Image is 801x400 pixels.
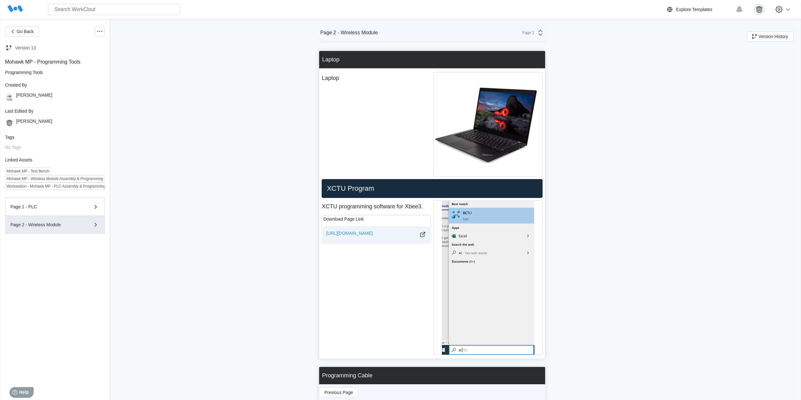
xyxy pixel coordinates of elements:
[747,31,793,42] button: Version History
[322,200,431,213] p: XCTU programming software for Xbee3.
[7,177,103,181] div: Mohawk MP - Wireless Module Assembly & Programming
[15,45,36,50] div: Version 13
[5,198,105,216] button: Page 1 - PLC
[323,217,429,222] div: Download Page Link
[16,119,52,127] div: [PERSON_NAME]
[16,93,52,101] div: [PERSON_NAME]
[7,184,106,189] div: Workstation - Mohawk MP - PLC Assembly & Programming
[442,201,534,355] img: Picture6.jpg
[5,157,105,162] div: Linked Assets
[5,59,105,65] div: Mohawk MP - Programming Tools
[17,29,34,34] span: Go Back
[10,223,82,227] div: Page 2 - Wireless Module
[48,4,180,15] input: Search WorkClout
[5,26,39,37] button: Go Back
[322,72,431,84] p: Laptop
[320,30,378,36] div: Page 2 - Wireless Module
[666,6,732,13] a: Explore Templates
[434,72,542,176] img: laptop.jpg
[759,34,788,39] span: Version History
[322,56,339,63] div: Laptop
[518,31,534,35] div: Page 2
[5,70,105,75] div: Programming Tools
[322,372,372,379] div: Programming Cable
[5,135,105,140] div: Tags
[5,82,105,87] div: Created By
[319,387,358,397] button: Previous Page
[5,119,14,127] img: gorilla.png
[5,216,105,234] button: Page 2 - Wireless Module
[10,205,82,209] div: Page 1 - PLC
[5,145,105,150] div: No Tags
[754,4,764,15] img: gorilla.png
[676,7,712,12] div: Explore Templates
[323,227,429,242] a: [URL][DOMAIN_NAME]
[7,169,49,173] div: Mohawk MP - Test Bench
[5,93,14,101] img: clout-01.png
[5,109,105,114] div: Last Edited By
[324,390,353,395] span: Previous Page
[326,231,373,238] div: [URL][DOMAIN_NAME]
[324,184,540,193] h2: XCTU Program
